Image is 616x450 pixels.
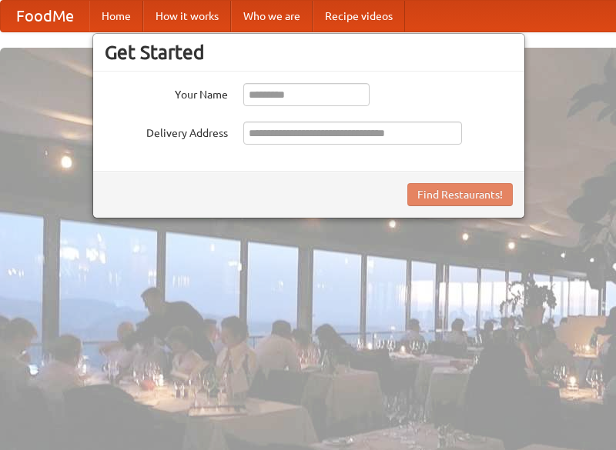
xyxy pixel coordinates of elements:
label: Your Name [105,83,228,102]
label: Delivery Address [105,122,228,141]
a: Recipe videos [313,1,405,32]
a: How it works [143,1,231,32]
h3: Get Started [105,41,513,64]
a: Who we are [231,1,313,32]
a: FoodMe [1,1,89,32]
a: Home [89,1,143,32]
button: Find Restaurants! [407,183,513,206]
